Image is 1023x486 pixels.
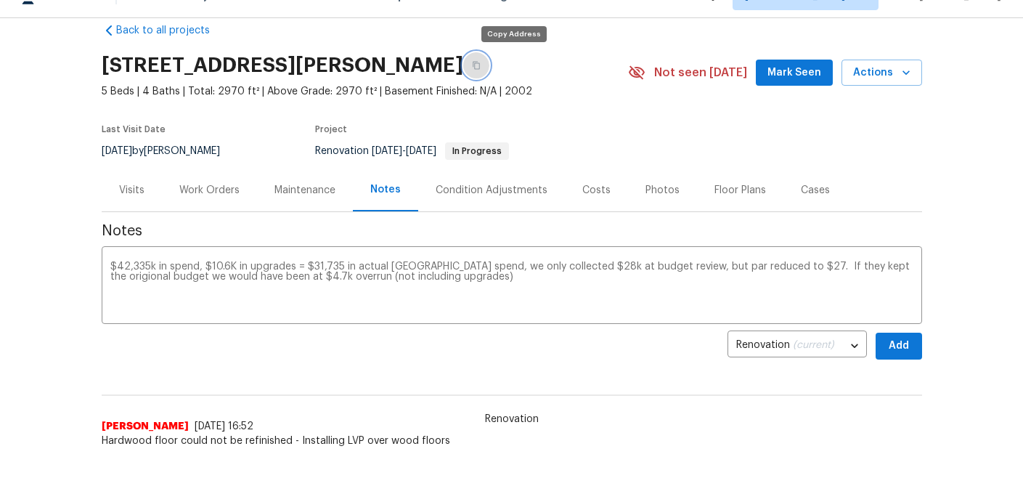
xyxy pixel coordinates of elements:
[370,182,401,197] div: Notes
[102,434,922,448] span: Hardwood floor could not be refinished - Installing LVP over wood floors
[274,183,335,198] div: Maintenance
[767,64,821,82] span: Mark Seen
[727,328,867,364] div: Renovation (current)
[436,183,547,198] div: Condition Adjustments
[654,65,747,80] span: Not seen [DATE]
[801,183,830,198] div: Cases
[372,146,402,156] span: [DATE]
[645,183,680,198] div: Photos
[406,146,436,156] span: [DATE]
[110,262,913,312] textarea: $42,335k in spend, $10.6K in upgrades = $31,735 in actual [GEOGRAPHIC_DATA] spend, we only collec...
[102,224,922,238] span: Notes
[756,60,833,86] button: Mark Seen
[582,183,611,198] div: Costs
[102,142,237,160] div: by [PERSON_NAME]
[841,60,922,86] button: Actions
[102,84,628,99] span: 5 Beds | 4 Baths | Total: 2970 ft² | Above Grade: 2970 ft² | Basement Finished: N/A | 2002
[315,125,347,134] span: Project
[476,412,547,426] span: Renovation
[447,147,508,155] span: In Progress
[372,146,436,156] span: -
[887,337,910,355] span: Add
[876,333,922,360] button: Add
[195,421,253,432] span: [DATE] 16:52
[714,183,766,198] div: Floor Plans
[315,146,509,156] span: Renovation
[102,58,463,73] h2: [STREET_ADDRESS][PERSON_NAME]
[853,64,910,82] span: Actions
[102,125,166,134] span: Last Visit Date
[119,183,144,198] div: Visits
[102,23,241,38] a: Back to all projects
[179,183,240,198] div: Work Orders
[793,340,834,350] span: (current)
[102,419,189,434] span: [PERSON_NAME]
[102,146,132,156] span: [DATE]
